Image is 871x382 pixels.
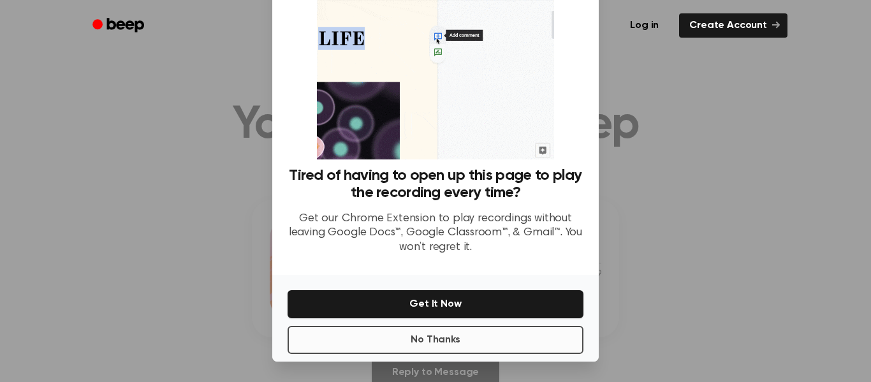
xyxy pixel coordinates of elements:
[288,212,583,255] p: Get our Chrome Extension to play recordings without leaving Google Docs™, Google Classroom™, & Gm...
[617,11,671,40] a: Log in
[288,290,583,318] button: Get It Now
[679,13,787,38] a: Create Account
[288,167,583,202] h3: Tired of having to open up this page to play the recording every time?
[288,326,583,354] button: No Thanks
[84,13,156,38] a: Beep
